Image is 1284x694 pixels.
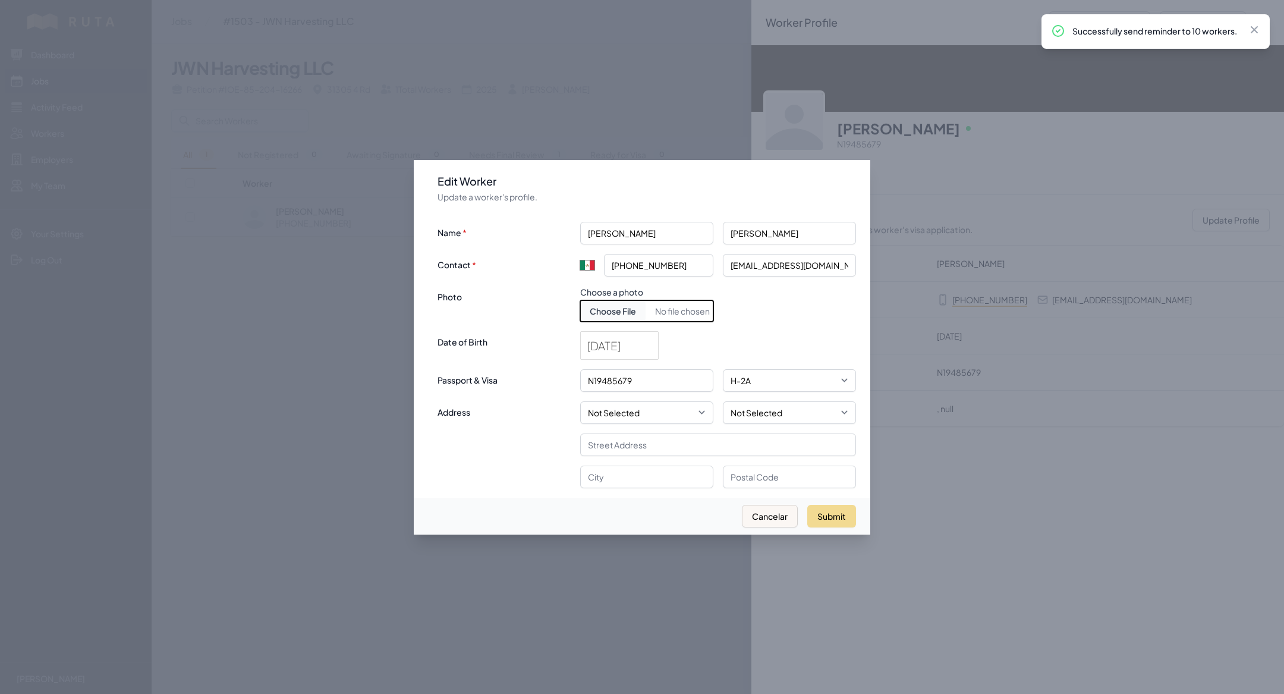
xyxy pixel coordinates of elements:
[742,505,798,527] button: Cancelar
[580,369,713,392] input: Passport #
[580,466,713,488] input: City
[438,401,571,419] label: Address
[723,254,856,277] input: Email
[723,222,856,244] input: Last name
[807,505,856,527] button: Submit
[438,369,571,387] label: Passport & Visa
[604,254,713,277] input: Enter phone number
[580,286,713,298] p: Choose a photo
[438,222,571,240] label: Name
[438,191,856,203] p: Update a worker's profile.
[438,174,856,189] h3: Edit Worker
[580,434,856,456] input: Street Address
[438,286,571,304] label: Photo
[580,222,713,244] input: First name
[723,466,856,488] input: Postal Code
[438,331,571,349] label: Date of Birth
[581,332,658,359] input: Date
[438,254,571,272] label: Contact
